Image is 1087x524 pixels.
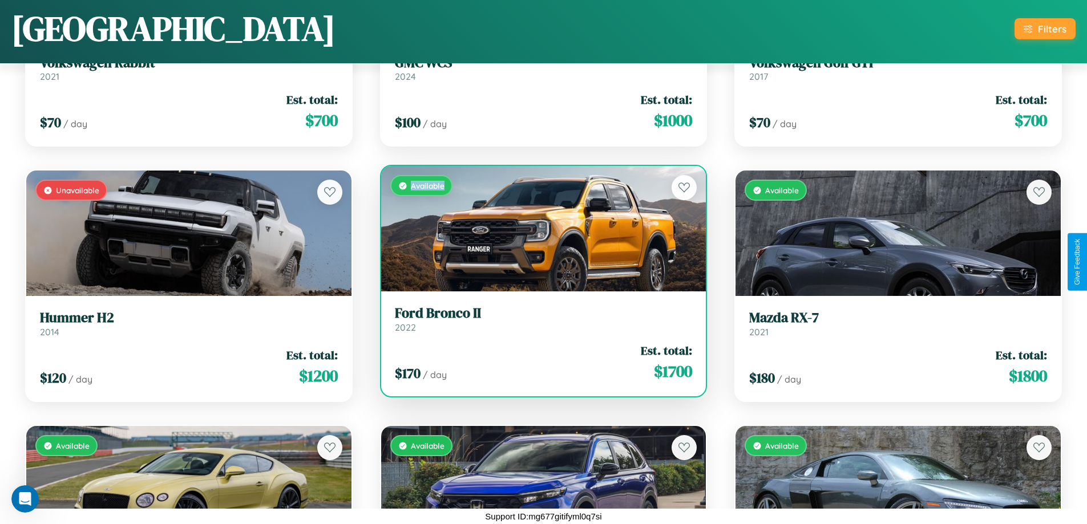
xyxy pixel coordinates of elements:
h3: Hummer H2 [40,310,338,326]
div: Filters [1038,23,1066,35]
span: Est. total: [286,347,338,363]
span: Available [411,441,445,450]
a: Mazda RX-72021 [749,310,1047,338]
span: Est. total: [286,91,338,108]
span: / day [423,118,447,129]
span: Est. total: [996,91,1047,108]
span: $ 180 [749,368,775,387]
span: $ 100 [395,113,421,132]
h3: Ford Bronco II [395,305,693,322]
span: Available [765,441,799,450]
span: Est. total: [641,342,692,359]
span: 2024 [395,71,416,82]
a: Volkswagen Rabbit2021 [40,55,338,83]
span: / day [423,369,447,380]
span: $ 170 [395,364,421,383]
span: Unavailable [56,185,99,195]
span: / day [63,118,87,129]
span: 2022 [395,322,416,333]
a: GMC WCS2024 [395,55,693,83]
span: Available [765,185,799,195]
iframe: Intercom live chat [11,485,39,513]
h1: [GEOGRAPHIC_DATA] [11,5,336,52]
span: 2017 [749,71,768,82]
span: $ 120 [40,368,66,387]
span: $ 70 [40,113,61,132]
span: $ 1700 [654,360,692,383]
span: $ 700 [305,109,338,132]
span: 2014 [40,326,59,338]
a: Ford Bronco II2022 [395,305,693,333]
span: Est. total: [641,91,692,108]
p: Support ID: mg677gitifyml0q7si [485,509,601,524]
a: Hummer H22014 [40,310,338,338]
span: $ 700 [1015,109,1047,132]
span: $ 1000 [654,109,692,132]
h3: Mazda RX-7 [749,310,1047,326]
span: Available [411,181,445,190]
span: 2021 [749,326,769,338]
span: $ 1800 [1009,364,1047,387]
span: / day [68,373,92,385]
span: 2021 [40,71,59,82]
div: Give Feedback [1073,239,1081,285]
span: Est. total: [996,347,1047,363]
span: / day [777,373,801,385]
span: $ 70 [749,113,770,132]
a: Volkswagen Golf GTI2017 [749,55,1047,83]
span: $ 1200 [299,364,338,387]
span: Available [56,441,90,450]
span: / day [773,118,797,129]
button: Filters [1015,18,1076,39]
